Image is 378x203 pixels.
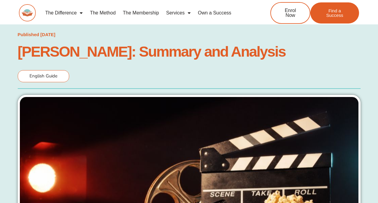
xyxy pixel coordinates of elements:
a: Published [DATE] [18,30,56,39]
span: Find a Success [319,8,350,17]
a: Enrol Now [270,2,310,24]
a: The Difference [42,6,87,20]
a: The Membership [119,6,163,20]
a: The Method [86,6,119,20]
h1: [PERSON_NAME]: Summary and Analysis [18,45,361,58]
a: Own a Success [194,6,235,20]
span: Enrol Now [280,8,301,18]
time: [DATE] [40,32,55,37]
span: Published [18,32,39,37]
a: Find a Success [310,2,359,23]
nav: Menu [42,6,251,20]
a: Services [163,6,194,20]
span: English Guide [29,73,57,79]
